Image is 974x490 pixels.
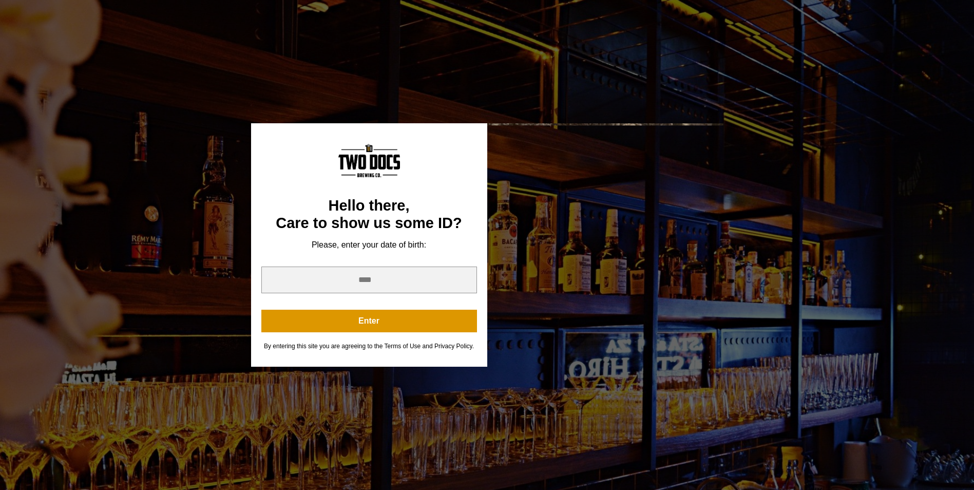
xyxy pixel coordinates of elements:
[261,310,477,332] button: Enter
[261,240,477,250] div: Please, enter your date of birth:
[261,197,477,232] div: Hello there, Care to show us some ID?
[338,144,400,177] img: Content Logo
[261,343,477,350] div: By entering this site you are agreeing to the Terms of Use and Privacy Policy.
[261,267,477,293] input: year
